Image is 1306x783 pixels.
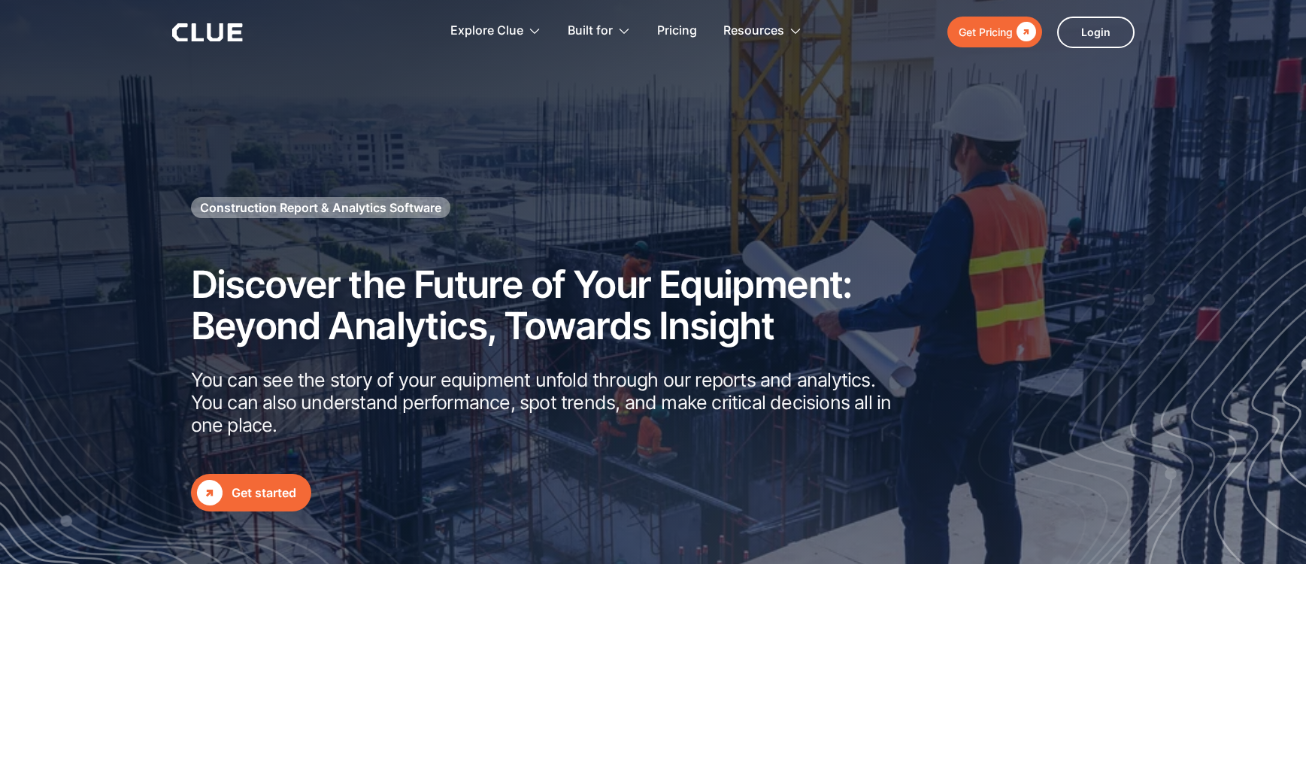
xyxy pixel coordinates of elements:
[1013,23,1036,41] div: 
[200,199,441,216] h1: Construction Report & Analytics Software
[1057,17,1135,48] a: Login
[723,8,802,55] div: Resources
[232,484,296,502] div: Get started
[657,8,697,55] a: Pricing
[723,8,784,55] div: Resources
[947,17,1042,47] a: Get Pricing
[974,118,1306,564] img: Construction fleet management software
[450,8,541,55] div: Explore Clue
[568,8,613,55] div: Built for
[191,369,905,436] p: You can see the story of your equipment unfold through our reports and analytics. You can also un...
[191,264,905,347] h2: Discover the Future of Your Equipment: Beyond Analytics, Towards Insight
[959,23,1013,41] div: Get Pricing
[197,480,223,505] div: 
[568,8,631,55] div: Built for
[191,474,311,511] a: Get started
[450,8,523,55] div: Explore Clue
